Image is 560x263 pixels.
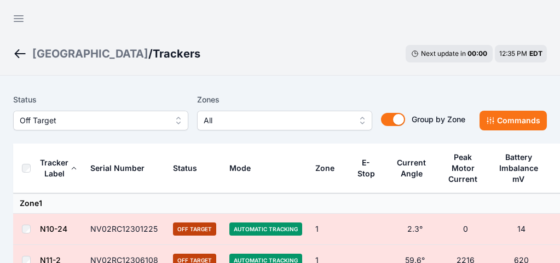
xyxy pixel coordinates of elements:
td: 1 [309,214,350,245]
button: Current Angle [396,150,434,187]
div: 00 : 00 [467,49,487,58]
span: 12:35 PM [499,49,527,58]
div: E-Stop [356,157,376,179]
div: Peak Motor Current [447,152,480,185]
span: Automatic Tracking [229,222,302,236]
span: All [204,114,350,127]
div: Battery Imbalance mV [498,152,540,185]
div: Current Angle [396,157,428,179]
span: Off Target [20,114,166,127]
div: Tracker Label [40,157,68,179]
div: Mode [229,163,251,174]
span: Off Target [173,222,216,236]
label: Status [13,93,188,106]
span: EDT [529,49,542,58]
h3: Trackers [153,46,200,61]
button: E-Stop [356,150,383,187]
button: Commands [480,111,547,130]
div: Serial Number [90,163,145,174]
div: Zone [315,163,334,174]
button: All [197,111,372,130]
a: N10-24 [40,224,67,233]
button: Battery Imbalance mV [498,144,545,192]
button: Serial Number [90,155,153,181]
button: Zone [315,155,343,181]
button: Status [173,155,206,181]
div: Status [173,163,197,174]
td: NV02RC12301225 [84,214,166,245]
span: / [148,46,153,61]
button: Off Target [13,111,188,130]
td: 0 [440,214,491,245]
button: Tracker Label [40,150,77,187]
button: Mode [229,155,259,181]
span: Next update in [421,49,466,58]
td: 14 [491,214,552,245]
span: Group by Zone [412,115,465,124]
nav: Breadcrumb [13,39,200,68]
a: [GEOGRAPHIC_DATA] [32,46,148,61]
td: 2.3° [389,214,440,245]
button: Peak Motor Current [447,144,484,192]
label: Zones [197,93,372,106]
